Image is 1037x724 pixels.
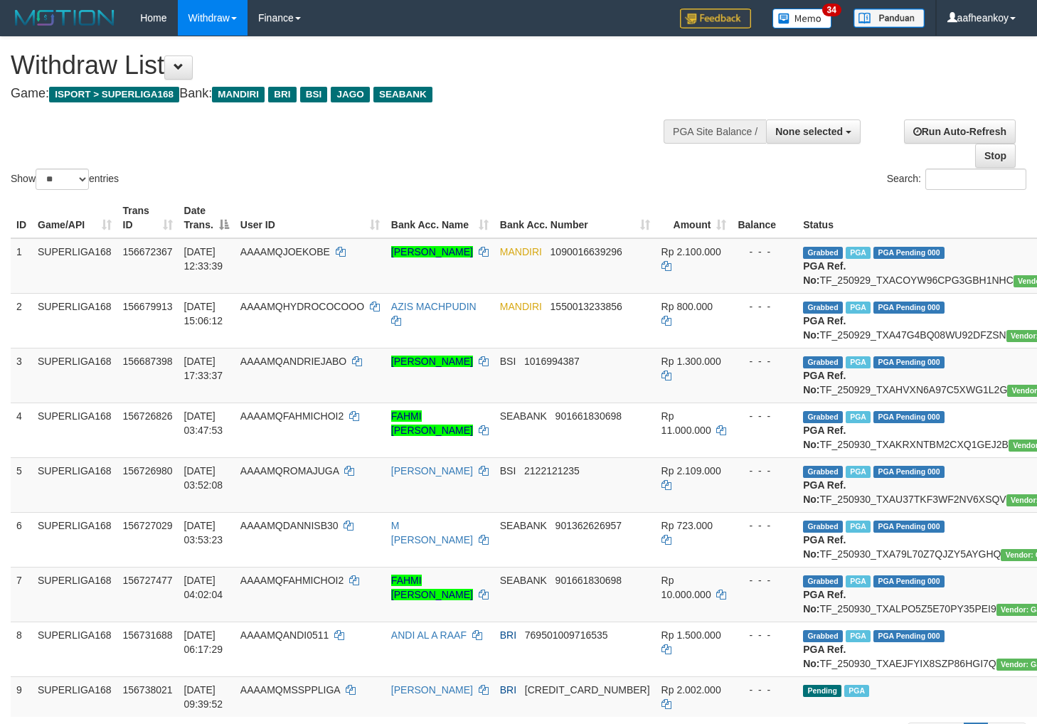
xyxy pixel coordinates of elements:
[738,518,792,533] div: - - -
[738,299,792,314] div: - - -
[11,238,32,294] td: 1
[803,411,843,423] span: Grabbed
[391,575,473,600] a: FAHMI [PERSON_NAME]
[11,198,32,238] th: ID
[11,7,119,28] img: MOTION_logo.png
[803,534,846,560] b: PGA Ref. No:
[11,512,32,567] td: 6
[123,575,173,586] span: 156727477
[500,684,516,696] span: BRI
[184,301,223,326] span: [DATE] 15:06:12
[123,301,173,312] span: 156679913
[391,465,473,477] a: [PERSON_NAME]
[11,403,32,457] td: 4
[32,567,117,622] td: SUPERLIGA168
[11,622,32,676] td: 8
[500,246,542,257] span: MANDIRI
[184,410,223,436] span: [DATE] 03:47:53
[661,246,721,257] span: Rp 2.100.000
[555,575,622,586] span: Copy 901661830698 to clipboard
[391,684,473,696] a: [PERSON_NAME]
[500,410,547,422] span: SEABANK
[184,629,223,655] span: [DATE] 06:17:29
[123,410,173,422] span: 156726826
[240,520,339,531] span: AAAAMQDANNISB30
[803,644,846,669] b: PGA Ref. No:
[11,348,32,403] td: 3
[846,575,871,587] span: Marked by aafandaneth
[11,676,32,717] td: 9
[32,512,117,567] td: SUPERLIGA168
[661,629,721,641] span: Rp 1.500.000
[846,630,871,642] span: Marked by aafromsomean
[268,87,296,102] span: BRI
[803,315,846,341] b: PGA Ref. No:
[873,575,945,587] span: PGA Pending
[803,260,846,286] b: PGA Ref. No:
[494,198,656,238] th: Bank Acc. Number: activate to sort column ascending
[775,126,843,137] span: None selected
[32,293,117,348] td: SUPERLIGA168
[184,684,223,710] span: [DATE] 09:39:52
[555,410,622,422] span: Copy 901661830698 to clipboard
[873,247,945,259] span: PGA Pending
[803,302,843,314] span: Grabbed
[661,356,721,367] span: Rp 1.300.000
[123,356,173,367] span: 156687398
[391,356,473,367] a: [PERSON_NAME]
[32,238,117,294] td: SUPERLIGA168
[661,410,711,436] span: Rp 11.000.000
[803,247,843,259] span: Grabbed
[184,246,223,272] span: [DATE] 12:33:39
[925,169,1026,190] input: Search:
[803,479,846,505] b: PGA Ref. No:
[391,410,473,436] a: FAHMI [PERSON_NAME]
[184,465,223,491] span: [DATE] 03:52:08
[117,198,179,238] th: Trans ID: activate to sort column ascending
[766,119,861,144] button: None selected
[11,87,677,101] h4: Game: Bank:
[803,630,843,642] span: Grabbed
[738,245,792,259] div: - - -
[803,425,846,450] b: PGA Ref. No:
[391,520,473,545] a: M [PERSON_NAME]
[873,521,945,533] span: PGA Pending
[11,51,677,80] h1: Withdraw List
[551,246,622,257] span: Copy 1090016639296 to clipboard
[391,301,477,312] a: AZIS MACHPUDIN
[240,575,344,586] span: AAAAMQFAHMICHOI2
[184,575,223,600] span: [DATE] 04:02:04
[235,198,385,238] th: User ID: activate to sort column ascending
[738,409,792,423] div: - - -
[500,465,516,477] span: BSI
[846,411,871,423] span: Marked by aafandaneth
[551,301,622,312] span: Copy 1550013233856 to clipboard
[373,87,432,102] span: SEABANK
[661,520,713,531] span: Rp 723.000
[32,198,117,238] th: Game/API: activate to sort column ascending
[555,520,622,531] span: Copy 901362626957 to clipboard
[664,119,766,144] div: PGA Site Balance /
[803,356,843,368] span: Grabbed
[36,169,89,190] select: Showentries
[822,4,841,16] span: 34
[49,87,179,102] span: ISPORT > SUPERLIGA168
[240,629,329,641] span: AAAAMQANDI0511
[179,198,235,238] th: Date Trans.: activate to sort column descending
[738,683,792,697] div: - - -
[661,575,711,600] span: Rp 10.000.000
[772,9,832,28] img: Button%20Memo.svg
[123,684,173,696] span: 156738021
[184,520,223,545] span: [DATE] 03:53:23
[661,465,721,477] span: Rp 2.109.000
[803,521,843,533] span: Grabbed
[240,410,344,422] span: AAAAMQFAHMICHOI2
[846,521,871,533] span: Marked by aafandaneth
[32,622,117,676] td: SUPERLIGA168
[738,464,792,478] div: - - -
[873,356,945,368] span: PGA Pending
[975,144,1016,168] a: Stop
[846,466,871,478] span: Marked by aafromsomean
[844,685,869,697] span: Marked by aafheankoy
[184,356,223,381] span: [DATE] 17:33:37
